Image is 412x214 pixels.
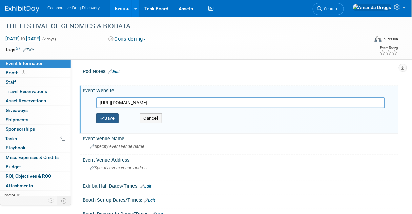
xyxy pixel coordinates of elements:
[83,155,398,163] div: Event Venue Address:
[20,70,27,75] span: Booth not reserved yet
[6,117,28,122] span: Shipments
[0,59,71,68] a: Event Information
[0,134,71,143] a: Tasks
[6,61,44,66] span: Event Information
[57,196,71,205] td: Toggle Event Tabs
[96,113,119,123] button: Save
[313,3,344,15] a: Search
[6,70,27,75] span: Booth
[6,145,25,150] span: Playbook
[0,181,71,190] a: Attachments
[0,125,71,134] a: Sponsorships
[90,144,144,149] span: Specify event venue name
[380,46,398,50] div: Event Rating
[0,172,71,181] a: ROI, Objectives & ROO
[45,196,57,205] td: Personalize Event Tab Strip
[6,98,46,103] span: Asset Reservations
[0,96,71,105] a: Asset Reservations
[322,6,337,11] span: Search
[4,192,15,198] span: more
[23,48,34,52] a: Edit
[0,191,71,200] a: more
[5,136,17,141] span: Tasks
[6,89,47,94] span: Travel Reservations
[0,115,71,124] a: Shipments
[96,97,385,108] input: Enter URL
[0,143,71,152] a: Playbook
[0,87,71,96] a: Travel Reservations
[20,36,26,41] span: to
[6,79,16,85] span: Staff
[42,37,56,41] span: (2 days)
[353,4,392,11] img: Amanda Briggs
[6,183,33,188] span: Attachments
[108,69,120,74] a: Edit
[6,164,21,169] span: Budget
[5,46,34,53] td: Tags
[0,78,71,87] a: Staff
[144,198,155,203] a: Edit
[106,35,148,43] button: Considering
[47,6,100,10] span: Collaborative Drug Discovery
[0,153,71,162] a: Misc. Expenses & Credits
[6,154,59,160] span: Misc. Expenses & Credits
[0,162,71,171] a: Budget
[83,66,398,75] div: Pod Notes:
[0,106,71,115] a: Giveaways
[3,20,365,32] div: THE FESTIVAL OF GENOMICS & BIODATA
[5,35,41,42] span: [DATE] [DATE]
[5,6,39,13] img: ExhibitDay
[383,37,398,42] div: In-Person
[140,113,162,123] button: Cancel
[6,173,51,179] span: ROI, Objectives & ROO
[83,195,398,204] div: Booth Set-up Dates/Times:
[140,184,151,189] a: Edit
[6,126,35,132] span: Sponsorships
[83,134,398,142] div: Event Venue Name:
[90,165,148,170] span: Specify event venue address
[375,36,382,42] img: Format-Inperson.png
[342,35,399,45] div: Event Format
[83,181,398,190] div: Exhibit Hall Dates/Times:
[0,68,71,77] a: Booth
[83,86,398,94] div: Event Website:
[6,108,28,113] span: Giveaways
